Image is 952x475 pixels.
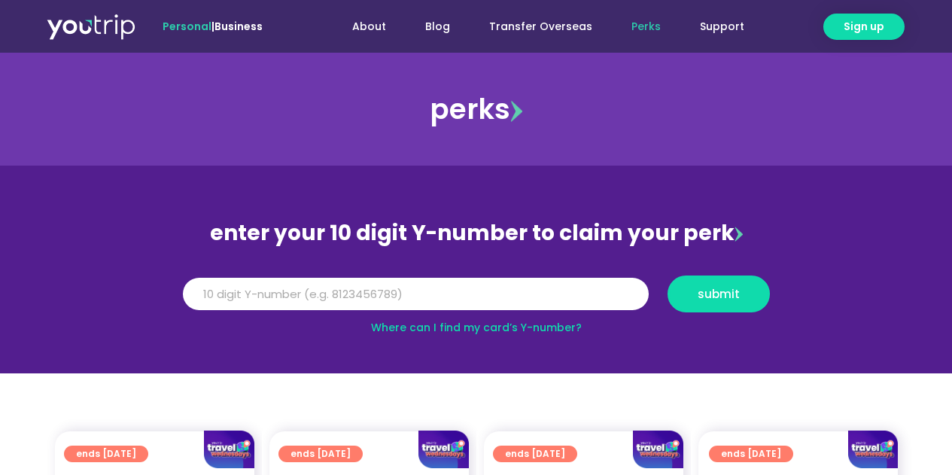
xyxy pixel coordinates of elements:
[668,276,770,312] button: submit
[698,288,740,300] span: submit
[844,19,884,35] span: Sign up
[175,214,777,253] div: enter your 10 digit Y-number to claim your perk
[163,19,263,34] span: |
[333,13,406,41] a: About
[163,19,211,34] span: Personal
[680,13,764,41] a: Support
[371,320,582,335] a: Where can I find my card’s Y-number?
[214,19,263,34] a: Business
[303,13,764,41] nav: Menu
[612,13,680,41] a: Perks
[183,276,770,324] form: Y Number
[470,13,612,41] a: Transfer Overseas
[823,14,905,40] a: Sign up
[406,13,470,41] a: Blog
[183,278,649,311] input: 10 digit Y-number (e.g. 8123456789)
